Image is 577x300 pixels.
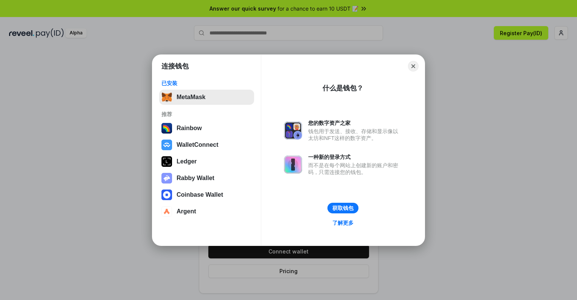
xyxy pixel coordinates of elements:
div: 了解更多 [332,219,354,226]
div: Rainbow [177,125,202,132]
img: svg+xml,%3Csvg%20width%3D%22120%22%20height%3D%22120%22%20viewBox%3D%220%200%20120%20120%22%20fil... [161,123,172,134]
div: 钱包用于发送、接收、存储和显示像以太坊和NFT这样的数字资产。 [308,128,402,141]
div: 您的数字资产之家 [308,120,402,126]
button: Ledger [159,154,254,169]
img: svg+xml,%3Csvg%20xmlns%3D%22http%3A%2F%2Fwww.w3.org%2F2000%2Fsvg%22%20fill%3D%22none%22%20viewBox... [284,121,302,140]
div: Argent [177,208,196,215]
img: svg+xml,%3Csvg%20xmlns%3D%22http%3A%2F%2Fwww.w3.org%2F2000%2Fsvg%22%20fill%3D%22none%22%20viewBox... [284,155,302,174]
img: svg+xml,%3Csvg%20width%3D%2228%22%20height%3D%2228%22%20viewBox%3D%220%200%2028%2028%22%20fill%3D... [161,140,172,150]
button: 获取钱包 [327,203,358,213]
button: MetaMask [159,90,254,105]
a: 了解更多 [328,218,358,228]
img: svg+xml,%3Csvg%20xmlns%3D%22http%3A%2F%2Fwww.w3.org%2F2000%2Fsvg%22%20fill%3D%22none%22%20viewBox... [161,173,172,183]
div: MetaMask [177,94,205,101]
div: Rabby Wallet [177,175,214,182]
div: 推荐 [161,111,252,118]
div: 什么是钱包？ [323,84,363,93]
div: 一种新的登录方式 [308,154,402,160]
button: Rainbow [159,121,254,136]
div: 已安装 [161,80,252,87]
div: 获取钱包 [332,205,354,211]
div: WalletConnect [177,141,219,148]
div: Ledger [177,158,197,165]
div: 而不是在每个网站上创建新的账户和密码，只需连接您的钱包。 [308,162,402,176]
button: Close [408,61,419,72]
button: Argent [159,204,254,219]
div: Coinbase Wallet [177,191,223,198]
h1: 连接钱包 [161,62,189,71]
button: Rabby Wallet [159,171,254,186]
img: svg+xml,%3Csvg%20width%3D%2228%22%20height%3D%2228%22%20viewBox%3D%220%200%2028%2028%22%20fill%3D... [161,206,172,217]
img: svg+xml,%3Csvg%20width%3D%2228%22%20height%3D%2228%22%20viewBox%3D%220%200%2028%2028%22%20fill%3D... [161,190,172,200]
button: WalletConnect [159,137,254,152]
img: svg+xml,%3Csvg%20fill%3D%22none%22%20height%3D%2233%22%20viewBox%3D%220%200%2035%2033%22%20width%... [161,92,172,103]
button: Coinbase Wallet [159,187,254,202]
img: svg+xml,%3Csvg%20xmlns%3D%22http%3A%2F%2Fwww.w3.org%2F2000%2Fsvg%22%20width%3D%2228%22%20height%3... [161,156,172,167]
